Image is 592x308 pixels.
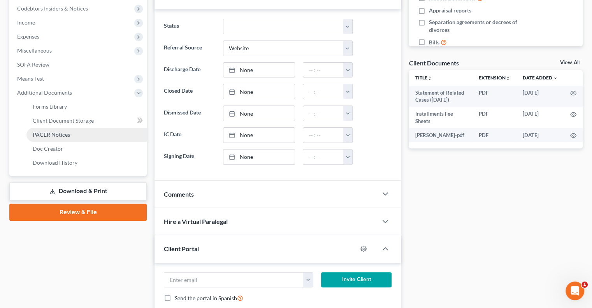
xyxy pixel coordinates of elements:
span: SOFA Review [17,61,49,68]
input: -- : -- [303,150,344,164]
td: Statement of Related Cases ([DATE]) [409,86,473,107]
a: Download & Print [9,182,147,201]
span: Means Test [17,75,44,82]
span: Expenses [17,33,39,40]
a: Review & File [9,204,147,221]
a: Extensionunfold_more [479,75,510,81]
td: [DATE] [516,128,564,142]
span: 1 [581,282,588,288]
label: Dismissed Date [160,106,219,121]
i: unfold_more [506,76,510,81]
a: SOFA Review [11,58,147,72]
td: PDF [473,128,516,142]
label: Signing Date [160,149,219,165]
span: Download History [33,159,77,166]
a: None [223,106,295,121]
a: None [223,84,295,99]
a: None [223,150,295,164]
input: -- : -- [303,84,344,99]
span: Send the portal in Spanish [175,295,237,301]
a: None [223,128,295,143]
span: Client Document Storage [33,117,94,124]
td: [DATE] [516,107,564,128]
div: Client Documents [409,59,458,67]
a: None [223,63,295,77]
span: Client Portal [164,245,199,252]
i: unfold_more [427,76,432,81]
label: Referral Source [160,40,219,56]
span: Codebtors Insiders & Notices [17,5,88,12]
label: IC Date [160,127,219,143]
a: Forms Library [26,100,147,114]
span: Income [17,19,35,26]
a: View All [560,60,580,65]
iframe: Intercom live chat [566,282,584,300]
span: Bills [429,39,439,46]
td: PDF [473,86,516,107]
label: Closed Date [160,84,219,99]
span: Forms Library [33,103,67,110]
a: Download History [26,156,147,170]
input: -- : -- [303,106,344,121]
input: Enter email [164,273,304,287]
label: Discharge Date [160,62,219,78]
span: Additional Documents [17,89,72,96]
span: PACER Notices [33,131,70,138]
span: Comments [164,190,194,198]
input: -- : -- [303,128,344,143]
td: Installments Fee Sheets [409,107,473,128]
span: Appraisal reports [429,7,471,14]
button: Invite Client [321,272,392,288]
input: -- : -- [303,63,344,77]
a: Doc Creator [26,142,147,156]
td: [DATE] [516,86,564,107]
td: [PERSON_NAME]-pdf [409,128,473,142]
span: Separation agreements or decrees of divorces [429,18,532,34]
label: Status [160,19,219,34]
i: expand_more [553,76,558,81]
a: PACER Notices [26,128,147,142]
td: PDF [473,107,516,128]
a: Date Added expand_more [523,75,558,81]
a: Titleunfold_more [415,75,432,81]
span: Miscellaneous [17,47,52,54]
span: Doc Creator [33,145,63,152]
a: Client Document Storage [26,114,147,128]
span: Hire a Virtual Paralegal [164,218,228,225]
